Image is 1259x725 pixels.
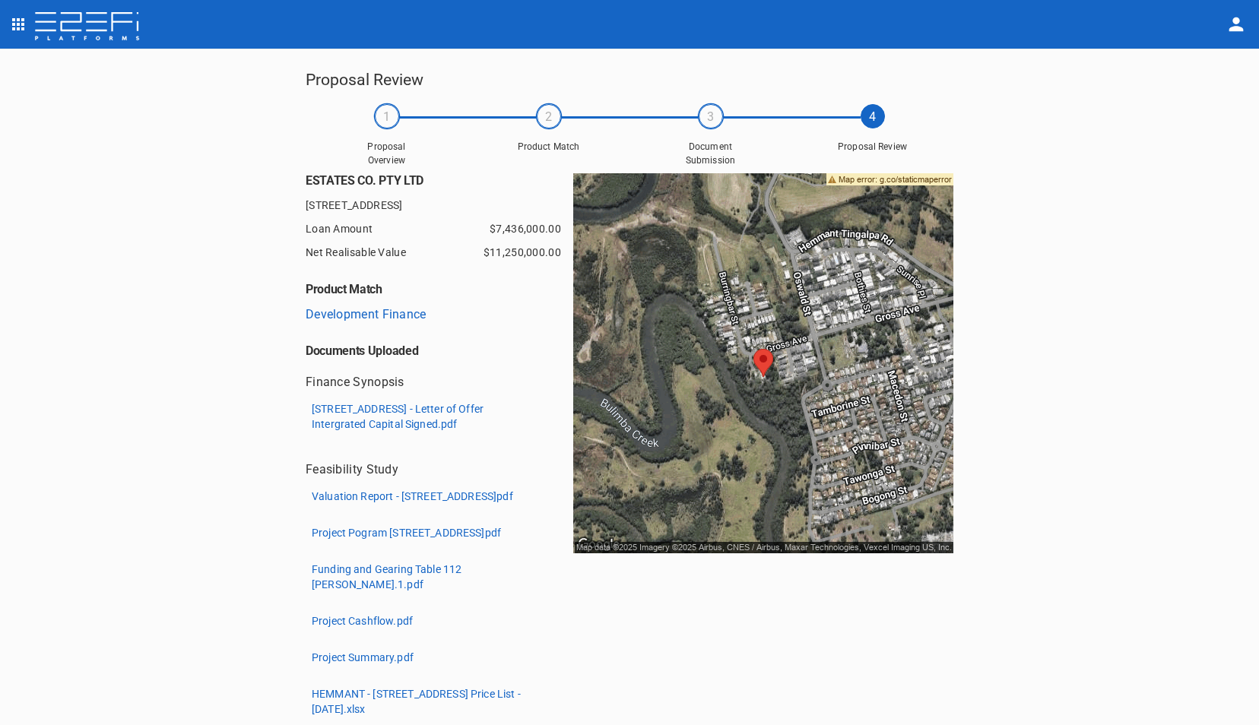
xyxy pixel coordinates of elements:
span: [STREET_ADDRESS] [306,197,573,214]
span: Proposal Review [835,141,911,154]
h6: ESTATES CO. PTY LTD [306,173,573,188]
p: Funding and Gearing Table 112 [PERSON_NAME].1.pdf [312,562,539,592]
h5: Proposal Review [306,67,953,93]
button: Valuation Report - [STREET_ADDRESS]pdf [306,484,519,508]
p: Valuation Report - [STREET_ADDRESS]pdf [312,489,513,504]
span: $7,436,000.00 [490,220,561,238]
span: $11,250,000.00 [484,244,561,261]
button: Project Pogram [STREET_ADDRESS]pdf [306,521,507,545]
h6: Product Match [306,271,573,296]
span: Product Match [511,141,587,154]
p: Project Cashflow.pdf [312,613,413,628]
button: [STREET_ADDRESS] - Letter of Offer Intergrated Capital Signed.pdf [306,397,545,436]
img: staticmap [573,173,953,553]
span: Document Submission [673,141,749,166]
span: Net Realisable Value [306,244,537,261]
p: Project Summary.pdf [312,650,414,665]
button: HEMMANT - [STREET_ADDRESS] Price List - [DATE].xlsx [306,682,545,721]
p: Finance Synopsis [306,373,404,391]
button: Project Cashflow.pdf [306,609,419,633]
p: Project Pogram [STREET_ADDRESS]pdf [312,525,501,540]
span: Loan Amount [306,220,537,238]
p: [STREET_ADDRESS] - Letter of Offer Intergrated Capital Signed.pdf [312,401,539,432]
button: Project Summary.pdf [306,645,420,670]
a: Development Finance [306,307,427,321]
button: Funding and Gearing Table 112 [PERSON_NAME].1.pdf [306,557,545,597]
p: Feasibility Study [306,461,398,478]
p: HEMMANT - [STREET_ADDRESS] Price List - [DATE].xlsx [312,686,539,717]
h6: Documents Uploaded [306,332,573,358]
span: Proposal Overview [349,141,425,166]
